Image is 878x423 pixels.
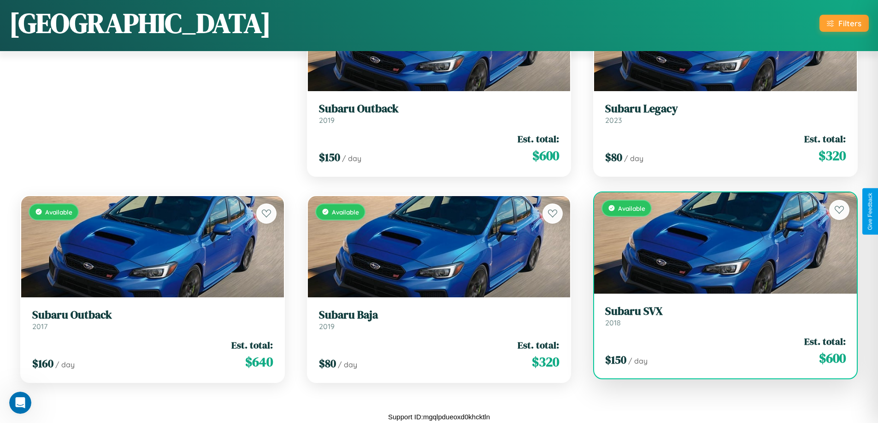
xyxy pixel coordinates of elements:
[32,308,273,331] a: Subaru Outback2017
[605,305,846,318] h3: Subaru SVX
[605,150,622,165] span: $ 80
[319,356,336,371] span: $ 80
[605,305,846,327] a: Subaru SVX2018
[628,356,648,365] span: / day
[332,208,359,216] span: Available
[32,356,53,371] span: $ 160
[819,15,869,32] button: Filters
[32,308,273,322] h3: Subaru Outback
[388,411,490,423] p: Support ID: mgqlpdueoxd0khcktln
[319,308,560,331] a: Subaru Baja2019
[532,146,559,165] span: $ 600
[342,154,361,163] span: / day
[819,146,846,165] span: $ 320
[231,338,273,352] span: Est. total:
[819,349,846,367] span: $ 600
[605,352,626,367] span: $ 150
[45,208,72,216] span: Available
[55,360,75,369] span: / day
[32,322,47,331] span: 2017
[838,18,861,28] div: Filters
[518,338,559,352] span: Est. total:
[804,335,846,348] span: Est. total:
[9,4,271,42] h1: [GEOGRAPHIC_DATA]
[605,102,846,116] h3: Subaru Legacy
[245,353,273,371] span: $ 640
[319,102,560,116] h3: Subaru Outback
[605,116,622,125] span: 2023
[9,392,31,414] iframe: Intercom live chat
[624,154,643,163] span: / day
[319,150,340,165] span: $ 150
[867,193,873,230] div: Give Feedback
[605,102,846,125] a: Subaru Legacy2023
[319,322,335,331] span: 2019
[804,132,846,145] span: Est. total:
[319,116,335,125] span: 2019
[338,360,357,369] span: / day
[605,318,621,327] span: 2018
[532,353,559,371] span: $ 320
[618,204,645,212] span: Available
[518,132,559,145] span: Est. total:
[319,308,560,322] h3: Subaru Baja
[319,102,560,125] a: Subaru Outback2019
